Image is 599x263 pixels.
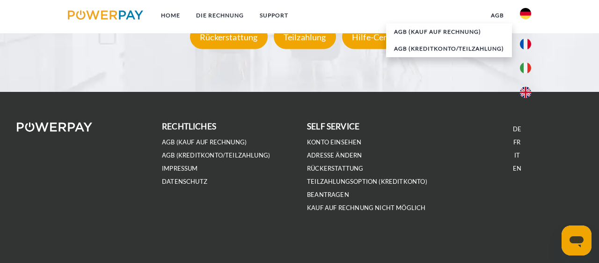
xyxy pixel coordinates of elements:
[513,138,520,146] a: FR
[514,151,520,159] a: IT
[340,32,411,42] a: Hilfe-Center
[386,40,512,57] a: AGB (Kreditkonto/Teilzahlung)
[162,151,270,159] a: AGB (Kreditkonto/Teilzahlung)
[513,165,521,173] a: EN
[307,138,362,146] a: Konto einsehen
[307,178,427,199] a: Teilzahlungsoption (KREDITKONTO) beantragen
[513,125,521,133] a: DE
[520,87,531,98] img: en
[190,25,268,49] div: Rückerstattung
[153,7,188,24] a: Home
[17,122,92,132] img: logo-powerpay-white.svg
[386,23,512,40] a: AGB (Kauf auf Rechnung)
[252,7,296,24] a: SUPPORT
[162,121,216,131] b: rechtliches
[162,165,198,173] a: IMPRESSUM
[483,7,512,24] a: agb
[271,32,338,42] a: Teilzahlung
[162,138,247,146] a: AGB (Kauf auf Rechnung)
[162,178,207,186] a: DATENSCHUTZ
[274,25,336,49] div: Teilzahlung
[307,121,359,131] b: self service
[188,32,270,42] a: Rückerstattung
[68,10,143,20] img: logo-powerpay.svg
[188,7,252,24] a: DIE RECHNUNG
[520,8,531,19] img: de
[562,225,592,255] iframe: Schaltfläche zum Öffnen des Messaging-Fensters
[307,204,426,212] a: Kauf auf Rechnung nicht möglich
[342,25,409,49] div: Hilfe-Center
[307,165,364,173] a: Rückerstattung
[520,62,531,74] img: it
[520,38,531,50] img: fr
[307,151,362,159] a: Adresse ändern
